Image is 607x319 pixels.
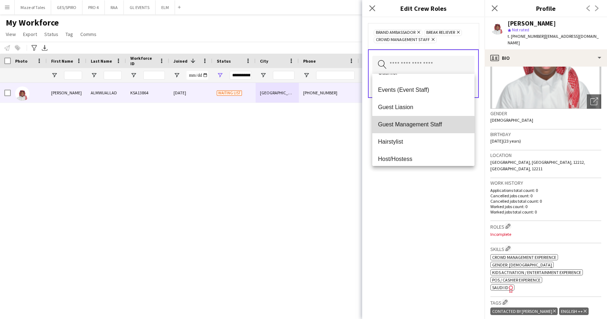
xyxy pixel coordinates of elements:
[3,30,19,39] a: View
[359,83,450,103] div: [EMAIL_ADDRESS][DOMAIN_NAME]
[217,58,231,64] span: Status
[490,152,601,158] h3: Location
[490,138,521,144] span: [DATE] (23 years)
[378,156,469,162] span: Host/Hostess
[86,83,126,103] div: ALMWUALLAD
[492,270,581,275] span: Kids activation / Entertainment experience
[260,58,268,64] span: City
[490,159,585,171] span: [GEOGRAPHIC_DATA], [GEOGRAPHIC_DATA], 12212, [GEOGRAPHIC_DATA], 12211
[490,110,601,117] h3: Gender
[126,83,169,103] div: KSA13864
[156,0,175,14] button: ELM
[559,307,588,315] div: ENGLISH ++
[40,44,49,52] app-action-btn: Export XLSX
[376,30,415,36] span: Brand Ambassador
[362,4,485,13] h3: Edit Crew Roles
[15,0,51,14] button: Maze of Tales
[492,262,552,268] span: Gender: [DEMOGRAPHIC_DATA]
[490,180,601,186] h3: Work history
[316,71,355,80] input: Phone Filter Input
[174,58,188,64] span: Joined
[490,307,558,315] div: CONTACTED BY [PERSON_NAME]
[508,33,599,45] span: | [EMAIL_ADDRESS][DOMAIN_NAME]
[130,55,156,66] span: Workforce ID
[508,20,556,27] div: [PERSON_NAME]
[30,44,39,52] app-action-btn: Advanced filters
[174,72,180,78] button: Open Filter Menu
[303,58,316,64] span: Phone
[82,0,105,14] button: PRO 4
[217,72,223,78] button: Open Filter Menu
[490,204,601,209] p: Worked jobs count: 0
[492,285,508,290] span: SAUDI ID
[6,31,16,37] span: View
[63,30,76,39] a: Tag
[490,245,601,252] h3: Skills
[490,188,601,193] p: Applications total count: 0
[77,30,99,39] a: Comms
[15,86,30,101] img: KHALID ALMWUALLAD
[587,94,601,109] div: Open photos pop-in
[490,131,601,138] h3: Birthday
[260,72,266,78] button: Open Filter Menu
[303,72,310,78] button: Open Filter Menu
[508,33,545,39] span: t. [PHONE_NUMBER]
[41,30,61,39] a: Status
[91,58,112,64] span: Last Name
[490,223,601,230] h3: Roles
[492,255,556,260] span: Crowd management experience
[44,31,58,37] span: Status
[51,0,82,14] button: GES/SPIRO
[186,71,208,80] input: Joined Filter Input
[15,58,27,64] span: Photo
[23,31,37,37] span: Export
[490,232,601,237] p: Incomplete
[378,138,469,145] span: Hairstylist
[64,71,82,80] input: First Name Filter Input
[104,71,122,80] input: Last Name Filter Input
[492,277,540,283] span: POS / Cashier experience
[169,83,212,103] div: [DATE]
[485,4,607,13] h3: Profile
[490,193,601,198] p: Cancelled jobs count: 0
[426,30,455,36] span: Break reliever
[66,31,73,37] span: Tag
[378,104,469,111] span: Guest Liasion
[124,0,156,14] button: GL EVENTS
[273,71,294,80] input: City Filter Input
[130,72,137,78] button: Open Filter Menu
[6,17,59,28] span: My Workforce
[376,37,430,43] span: Crowd Management Staff
[299,83,359,103] div: [PHONE_NUMBER]
[80,31,96,37] span: Comms
[51,58,73,64] span: First Name
[91,72,97,78] button: Open Filter Menu
[378,121,469,128] span: Guest Management Staff
[51,72,58,78] button: Open Filter Menu
[485,49,607,67] div: Bio
[490,298,601,306] h3: Tags
[217,90,242,96] span: Waiting list
[378,86,469,93] span: Events (Event Staff)
[490,117,533,123] span: [DEMOGRAPHIC_DATA]
[20,30,40,39] a: Export
[512,27,529,32] span: Not rated
[47,83,86,103] div: [PERSON_NAME]
[490,198,601,204] p: Cancelled jobs total count: 0
[105,0,124,14] button: RAA
[256,83,299,103] div: [GEOGRAPHIC_DATA]
[490,209,601,215] p: Worked jobs total count: 0
[143,71,165,80] input: Workforce ID Filter Input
